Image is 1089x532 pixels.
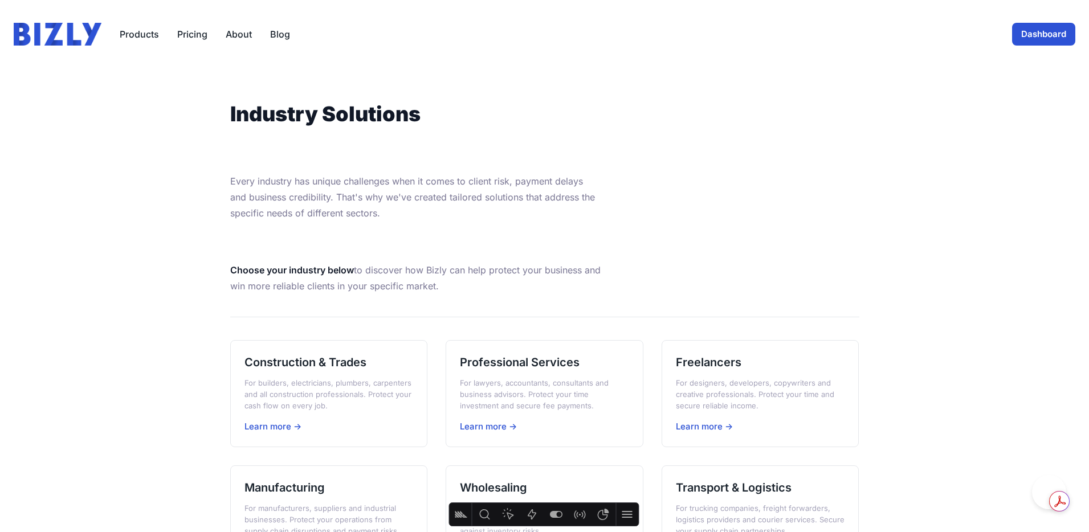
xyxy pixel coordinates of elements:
a: Professional Services For lawyers, accountants, consultants and business advisors. Protect your t... [446,340,643,448]
a: Pricing [177,27,207,41]
p: For builders, electricians, plumbers, carpenters and all construction professionals. Protect your... [244,377,414,411]
a: About [226,27,252,41]
h3: Freelancers [676,354,845,370]
a: Freelancers For designers, developers, copywriters and creative professionals. Protect your time ... [662,340,859,448]
a: Construction & Trades For builders, electricians, plumbers, carpenters and all construction profe... [230,340,428,448]
p: Every industry has unique challenges when it comes to client risk, payment delays and business cr... [230,173,601,221]
h3: Construction & Trades [244,354,414,370]
span: Learn more → [676,421,733,432]
h1: Industry Solutions [230,103,601,125]
h3: Transport & Logistics [676,480,845,496]
button: Products [120,27,159,41]
iframe: Toggle Customer Support [1032,475,1066,509]
a: Blog [270,27,290,41]
h3: Wholesaling [460,480,629,496]
h3: Manufacturing [244,480,414,496]
strong: Choose your industry below [230,264,354,276]
p: For designers, developers, copywriters and creative professionals. Protect your time and secure r... [676,377,845,411]
p: to discover how Bizly can help protect your business and win more reliable clients in your specif... [230,262,601,294]
p: For lawyers, accountants, consultants and business advisors. Protect your time investment and sec... [460,377,629,411]
span: Learn more → [460,421,517,432]
h3: Professional Services [460,354,629,370]
a: Dashboard [1012,23,1075,46]
span: Learn more → [244,421,301,432]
